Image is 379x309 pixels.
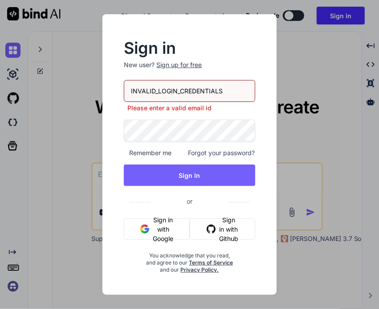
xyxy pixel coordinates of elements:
[151,190,228,212] span: or
[207,225,216,233] img: github
[140,225,149,233] img: google
[190,218,255,240] button: Sign in with Github
[124,218,190,240] button: Sign in with Google
[156,60,202,69] div: Sign up for free
[146,247,233,273] div: You acknowledge that you read, and agree to our and our
[188,148,255,157] span: Forgot your password?
[189,259,233,266] a: Terms of Service
[124,148,171,157] span: Remember me
[124,165,255,186] button: Sign In
[124,60,255,80] p: New user?
[181,266,219,273] a: Privacy Policy.
[124,104,255,112] p: Please enter a valid email id
[124,41,255,55] h2: Sign in
[124,80,255,102] input: Login or Email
